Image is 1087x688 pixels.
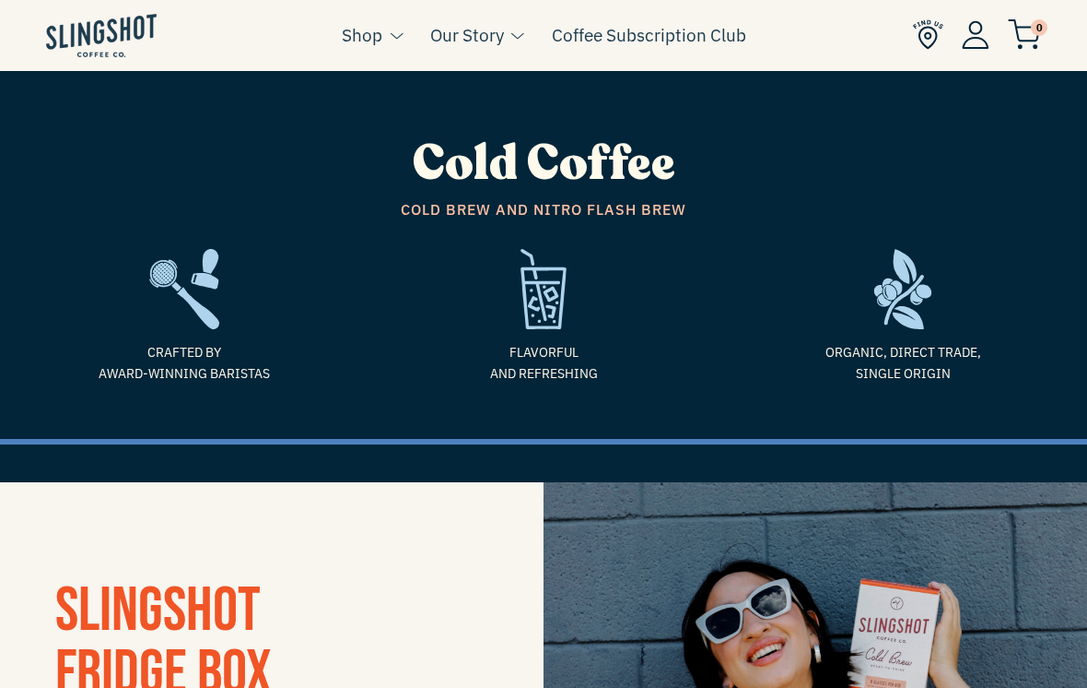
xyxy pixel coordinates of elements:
[342,21,382,49] a: Shop
[552,21,746,49] a: Coffee Subscription Club
[1031,19,1047,36] span: 0
[1008,19,1041,50] img: cart
[18,198,1069,222] span: Cold Brew and Nitro Flash Brew
[378,342,709,384] span: Flavorful and refreshing
[18,342,350,384] span: Crafted by Award-Winning Baristas
[962,20,989,49] img: Account
[430,21,504,49] a: Our Story
[737,249,1069,329] img: frame-1635784469962.svg
[378,249,709,329] img: refreshing-1635975143169.svg
[913,19,943,50] img: Find Us
[737,342,1069,384] span: Organic, Direct Trade, Single Origin
[413,131,675,196] span: Cold Coffee
[18,249,350,329] img: frame2-1635783918803.svg
[1008,24,1041,46] a: 0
